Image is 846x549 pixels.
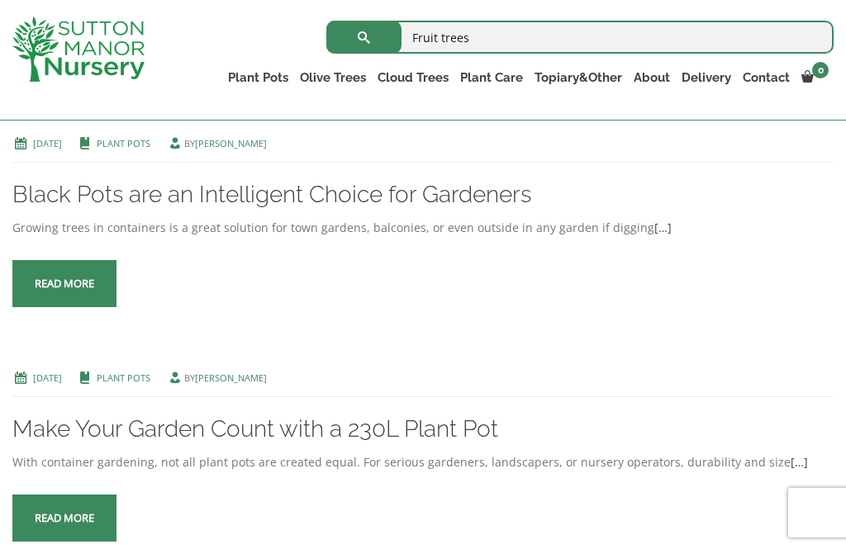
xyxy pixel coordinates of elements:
a: Black Pots are an Intelligent Choice for Gardeners [12,181,531,208]
a: […] [654,220,672,235]
a: Topiary&Other [529,66,628,89]
a: Contact [737,66,796,89]
a: Cloud Trees [372,66,454,89]
span: by [167,137,267,149]
a: [DATE] [33,137,62,149]
a: Plant Care [454,66,529,89]
a: […] [791,454,808,470]
div: Growing trees in containers is a great solution for town gardens, balconies, or even outside in a... [12,218,834,238]
a: Plant Pots [222,66,294,89]
img: logo [12,17,145,82]
a: [DATE] [33,372,62,384]
a: 0 [796,66,834,89]
a: [PERSON_NAME] [195,372,267,384]
a: Make Your Garden Count with a 230L Plant Pot [12,415,498,443]
span: 0 [812,62,829,78]
a: Delivery [676,66,737,89]
a: About [628,66,676,89]
span: by [167,372,267,384]
div: With container gardening, not all plant pots are created equal. For serious gardeners, landscaper... [12,452,834,472]
a: Plant Pots [97,137,150,149]
input: Search... [326,21,834,54]
a: Read more [12,495,116,542]
a: Olive Trees [294,66,372,89]
a: Read more [12,260,116,307]
a: [PERSON_NAME] [195,137,267,149]
a: Plant Pots [97,372,150,384]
